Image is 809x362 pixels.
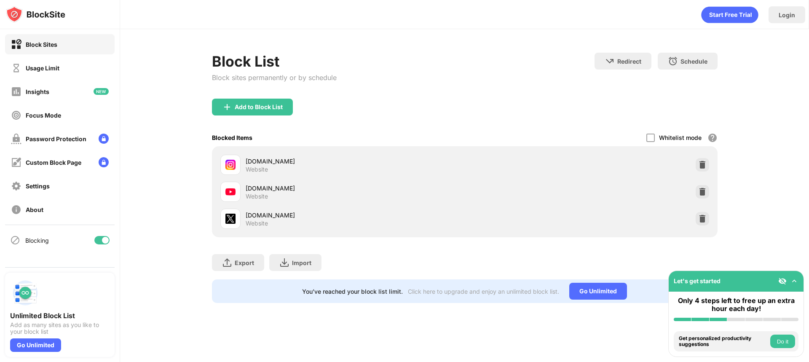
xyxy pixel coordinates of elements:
div: Password Protection [26,135,86,142]
div: Redirect [617,58,641,65]
div: Focus Mode [26,112,61,119]
div: Block List [212,53,337,70]
div: Website [246,193,268,200]
div: Unlimited Block List [10,311,110,320]
img: focus-off.svg [11,110,21,121]
div: You’ve reached your block list limit. [302,288,403,295]
div: Add as many sites as you like to your block list [10,322,110,335]
div: Only 4 steps left to free up an extra hour each day! [674,297,798,313]
img: lock-menu.svg [99,134,109,144]
img: eye-not-visible.svg [778,277,787,285]
div: [DOMAIN_NAME] [246,211,465,220]
img: customize-block-page-off.svg [11,157,21,168]
img: blocking-icon.svg [10,235,20,245]
img: settings-off.svg [11,181,21,191]
div: Usage Limit [26,64,59,72]
div: About [26,206,43,213]
img: block-on.svg [11,39,21,50]
div: Export [235,259,254,266]
div: Website [246,220,268,227]
div: animation [701,6,758,23]
img: insights-off.svg [11,86,21,97]
div: Insights [26,88,49,95]
div: [DOMAIN_NAME] [246,157,465,166]
div: Login [779,11,795,19]
div: Custom Block Page [26,159,81,166]
img: push-block-list.svg [10,278,40,308]
div: Import [292,259,311,266]
div: Go Unlimited [569,283,627,300]
button: Do it [770,335,795,348]
div: Blocking [25,237,49,244]
img: favicons [225,187,236,197]
div: Blocked Items [212,134,252,141]
img: favicons [225,214,236,224]
div: Add to Block List [235,104,283,110]
div: Get personalized productivity suggestions [679,335,768,348]
img: password-protection-off.svg [11,134,21,144]
div: Let's get started [674,277,721,284]
img: logo-blocksite.svg [6,6,65,23]
div: Block Sites [26,41,57,48]
div: Website [246,166,268,173]
div: Click here to upgrade and enjoy an unlimited block list. [408,288,559,295]
img: new-icon.svg [94,88,109,95]
img: time-usage-off.svg [11,63,21,73]
img: about-off.svg [11,204,21,215]
div: Go Unlimited [10,338,61,352]
img: omni-setup-toggle.svg [790,277,798,285]
div: Whitelist mode [659,134,702,141]
div: [DOMAIN_NAME] [246,184,465,193]
div: Schedule [680,58,707,65]
img: favicons [225,160,236,170]
div: Settings [26,182,50,190]
div: Block sites permanently or by schedule [212,73,337,82]
img: lock-menu.svg [99,157,109,167]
